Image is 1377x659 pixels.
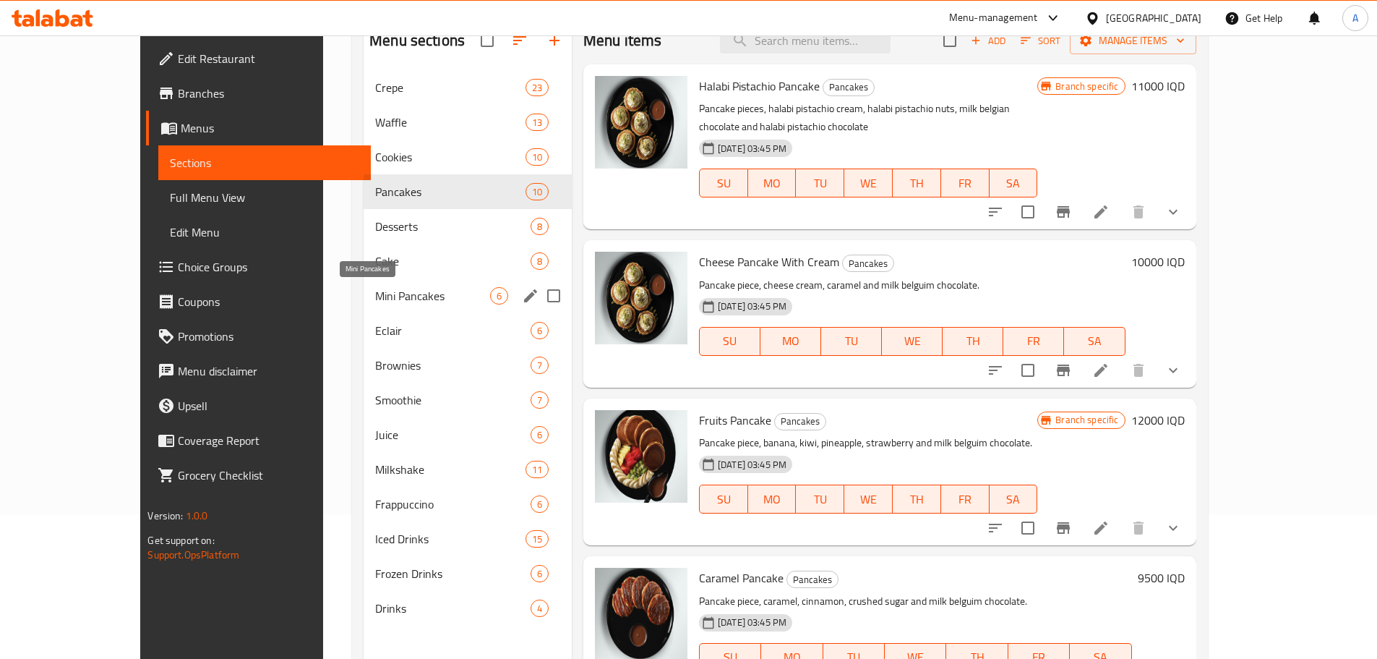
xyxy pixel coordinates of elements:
[531,567,548,581] span: 6
[941,169,990,197] button: FR
[1164,362,1182,379] svg: Show Choices
[375,530,526,548] div: Iced Drinks
[823,79,874,95] span: Pancakes
[364,70,572,105] div: Crepe23
[1131,252,1185,272] h6: 10000 IQD
[364,591,572,626] div: Drinks4
[699,567,784,589] span: Caramel Pancake
[595,76,687,169] img: Halabi Pistachio Pancake
[531,255,548,268] span: 8
[995,173,1032,194] span: SA
[364,487,572,522] div: Frappuccino6
[170,224,359,241] span: Edit Menu
[178,362,359,380] span: Menu disclaimer
[1121,511,1156,545] button: delete
[146,423,370,458] a: Coverage Report
[364,105,572,140] div: Waffle13
[526,81,548,95] span: 23
[1106,10,1201,26] div: [GEOGRAPHIC_DATA]
[181,119,359,137] span: Menus
[375,148,526,166] span: Cookies
[375,252,531,270] span: Cake
[1046,195,1081,229] button: Branch-specific-item
[531,394,548,407] span: 7
[531,324,548,338] span: 6
[147,545,239,564] a: Support.OpsPlatform
[1046,511,1081,545] button: Branch-specific-item
[502,23,537,58] span: Sort sections
[821,327,882,356] button: TU
[583,30,662,51] h2: Menu items
[1121,353,1156,388] button: delete
[699,169,748,197] button: SU
[947,489,984,510] span: FR
[595,252,687,344] img: Cheese Pancake With Cream
[760,327,821,356] button: MO
[526,148,549,166] div: items
[186,506,208,525] span: 1.0.0
[748,485,797,514] button: MO
[850,489,887,510] span: WE
[1164,203,1182,221] svg: Show Choices
[699,100,1037,136] p: Pancake pieces, halabi pistachio cream, halabi pistachio nuts, milk belgian chocolate and halabi ...
[375,322,531,339] span: Eclair
[146,41,370,76] a: Edit Restaurant
[1050,80,1124,93] span: Branch specific
[796,485,844,514] button: TU
[775,413,825,430] span: Pancakes
[178,293,359,310] span: Coupons
[178,397,359,414] span: Upsell
[375,357,531,374] span: Brownies
[1138,568,1185,588] h6: 9500 IQD
[1092,203,1110,221] a: Edit menu item
[170,189,359,206] span: Full Menu View
[1011,30,1070,52] span: Sort items
[949,9,1038,27] div: Menu-management
[146,388,370,423] a: Upsell
[375,461,526,478] span: Milkshake
[526,79,549,96] div: items
[712,458,792,472] span: [DATE] 03:45 PM
[146,76,370,111] a: Branches
[375,391,531,409] span: Smoothie
[472,25,502,56] span: Select all sections
[699,485,748,514] button: SU
[1081,32,1185,50] span: Manage items
[158,215,370,250] a: Edit Menu
[990,485,1038,514] button: SA
[766,331,815,352] span: MO
[965,30,1011,52] button: Add
[531,322,549,339] div: items
[843,255,893,272] span: Pancakes
[531,359,548,373] span: 7
[364,417,572,452] div: Juice6
[531,426,549,443] div: items
[705,173,742,194] span: SU
[705,331,755,352] span: SU
[526,532,548,546] span: 15
[146,354,370,388] a: Menu disclaimer
[375,496,531,513] span: Frappuccino
[526,114,549,131] div: items
[375,114,526,131] span: Waffle
[364,452,572,487] div: Milkshake11
[147,531,214,550] span: Get support on:
[720,28,891,54] input: search
[491,289,507,303] span: 6
[178,258,359,276] span: Choice Groups
[699,276,1125,294] p: Pancake piece, cheese cream, caramel and milk belguim chocolate.
[948,331,998,352] span: TH
[526,185,548,199] span: 10
[364,174,572,209] div: Pancakes10
[531,218,549,235] div: items
[375,565,531,582] span: Frozen Drinks
[699,75,820,97] span: Halabi Pistachio Pancake
[774,413,826,430] div: Pancakes
[531,602,548,616] span: 4
[965,30,1011,52] span: Add item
